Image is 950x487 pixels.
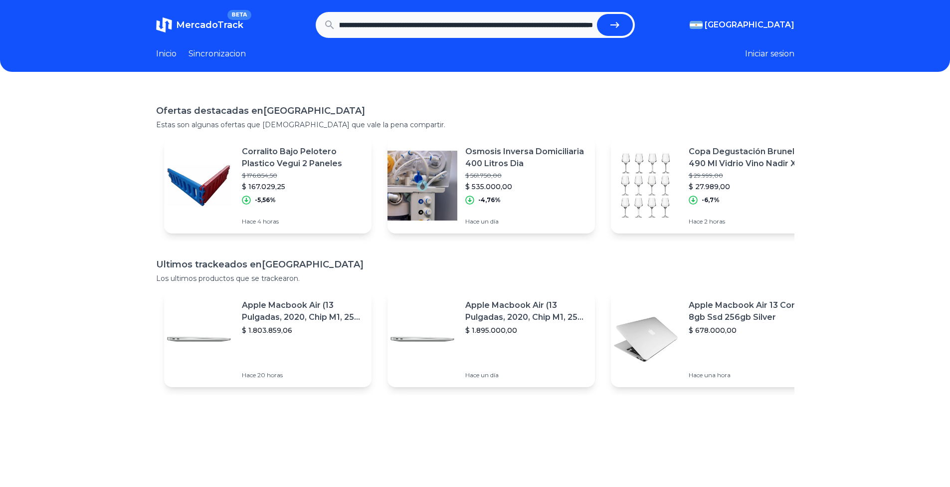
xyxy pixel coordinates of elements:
[176,19,243,30] span: MercadoTrack
[690,19,794,31] button: [GEOGRAPHIC_DATA]
[689,299,810,323] p: Apple Macbook Air 13 Core I5 8gb Ssd 256gb Silver
[465,146,587,170] p: Osmosis Inversa Domiciliaria 400 Litros Dia
[156,17,243,33] a: MercadoTrackBETA
[465,172,587,180] p: $ 561.750,00
[689,182,810,192] p: $ 27.989,00
[242,371,364,379] p: Hace 20 horas
[164,304,234,374] img: Featured image
[189,48,246,60] a: Sincronizacion
[242,172,364,180] p: $ 176.854,50
[611,151,681,221] img: Featured image
[242,325,364,335] p: $ 1.803.859,06
[164,138,372,234] a: Featured imageCorralito Bajo Pelotero Plastico Vegui 2 Paneles$ 176.854,50$ 167.029,25-5,56%Hace ...
[156,48,177,60] a: Inicio
[465,371,587,379] p: Hace un día
[465,325,587,335] p: $ 1.895.000,00
[156,273,794,283] p: Los ultimos productos que se trackearon.
[745,48,794,60] button: Iniciar sesion
[465,218,587,226] p: Hace un día
[156,17,172,33] img: MercadoTrack
[702,196,720,204] p: -6,7%
[242,218,364,226] p: Hace 4 horas
[690,21,703,29] img: Argentina
[242,146,364,170] p: Corralito Bajo Pelotero Plastico Vegui 2 Paneles
[227,10,251,20] span: BETA
[689,146,810,170] p: Copa Degustación Brunello 490 Ml Vidrio Vino Nadir X12 Cuo.
[465,182,587,192] p: $ 535.000,00
[156,120,794,130] p: Estas son algunas ofertas que [DEMOGRAPHIC_DATA] que vale la pena compartir.
[478,196,501,204] p: -4,76%
[611,304,681,374] img: Featured image
[387,291,595,387] a: Featured imageApple Macbook Air (13 Pulgadas, 2020, Chip M1, 256 Gb De Ssd, 8 Gb De Ram) - Plata$...
[387,138,595,234] a: Featured imageOsmosis Inversa Domiciliaria 400 Litros Dia$ 561.750,00$ 535.000,00-4,76%Hace un día
[465,299,587,323] p: Apple Macbook Air (13 Pulgadas, 2020, Chip M1, 256 Gb De Ssd, 8 Gb De Ram) - Plata
[156,104,794,118] h1: Ofertas destacadas en [GEOGRAPHIC_DATA]
[689,172,810,180] p: $ 29.999,00
[387,304,457,374] img: Featured image
[242,299,364,323] p: Apple Macbook Air (13 Pulgadas, 2020, Chip M1, 256 Gb De Ssd, 8 Gb De Ram) - Plata
[611,291,818,387] a: Featured imageApple Macbook Air 13 Core I5 8gb Ssd 256gb Silver$ 678.000,00Hace una hora
[689,218,810,226] p: Hace 2 horas
[611,138,818,234] a: Featured imageCopa Degustación Brunello 490 Ml Vidrio Vino Nadir X12 Cuo.$ 29.999,00$ 27.989,00-6...
[689,371,810,379] p: Hace una hora
[164,291,372,387] a: Featured imageApple Macbook Air (13 Pulgadas, 2020, Chip M1, 256 Gb De Ssd, 8 Gb De Ram) - Plata$...
[156,257,794,271] h1: Ultimos trackeados en [GEOGRAPHIC_DATA]
[387,151,457,221] img: Featured image
[689,325,810,335] p: $ 678.000,00
[242,182,364,192] p: $ 167.029,25
[255,196,276,204] p: -5,56%
[164,151,234,221] img: Featured image
[705,19,794,31] span: [GEOGRAPHIC_DATA]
